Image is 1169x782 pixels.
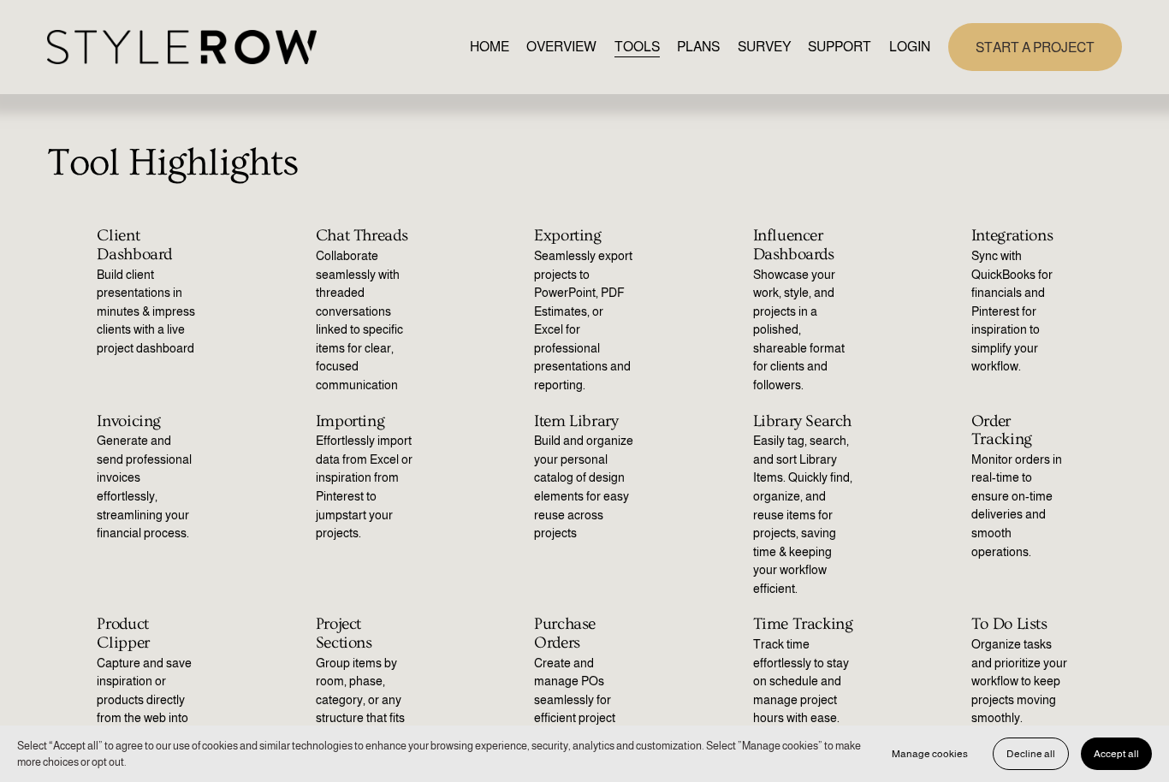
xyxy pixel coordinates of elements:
h2: Chat Threads [316,227,417,245]
img: StyleRow [47,30,317,65]
h2: Time Tracking [753,615,854,633]
button: Accept all [1081,738,1152,770]
p: Sync with QuickBooks for financials and Pinterest for inspiration to simplify your workflow. [971,247,1072,376]
p: Build and organize your personal catalog of design elements for easy reuse across projects [534,432,635,542]
span: SUPPORT [808,37,871,57]
p: Capture and save inspiration or products directly from the web into your projects. Chrome* [97,655,198,765]
a: PLANS [677,35,720,58]
a: folder dropdown [808,35,871,58]
span: Decline all [1006,748,1055,760]
p: Effortlessly import data from Excel or inspiration from Pinterest to jumpstart your projects. [316,432,417,542]
p: Tool Highlights [47,134,1123,193]
h2: Library Search [753,412,854,430]
h2: Invoicing [97,412,198,430]
p: Easily tag, search, and sort Library Items. Quickly find, organize, and reuse items for projects,... [753,432,854,598]
a: TOOLS [614,35,660,58]
h2: Project Sections [316,615,417,652]
p: Track time effortlessly to stay on schedule and manage project hours with ease. [753,636,854,728]
p: Collaborate seamlessly with threaded conversations linked to specific items for clear, focused co... [316,247,417,394]
h2: Purchase Orders [534,615,635,652]
p: Group items by room, phase, category, or any structure that fits your project needs [316,655,417,747]
a: START A PROJECT [948,23,1122,70]
a: SURVEY [738,35,791,58]
p: Monitor orders in real-time to ensure on-time deliveries and smooth operations. [971,451,1072,561]
a: OVERVIEW [526,35,596,58]
p: Seamlessly export projects to PowerPoint, PDF Estimates, or Excel for professional presentations ... [534,247,635,394]
a: HOME [470,35,509,58]
button: Manage cookies [879,738,981,770]
p: Create and manage POs seamlessly for efficient project purchasing. [534,655,635,747]
span: Manage cookies [892,748,968,760]
p: Organize tasks and prioritize your workflow to keep projects moving smoothly. [971,636,1072,728]
h2: Item Library [534,412,635,430]
h2: Integrations [971,227,1072,245]
h2: Product Clipper [97,615,198,652]
p: Select “Accept all” to agree to our use of cookies and similar technologies to enhance your brows... [17,738,862,770]
h2: Order Tracking [971,412,1072,449]
h2: Importing [316,412,417,430]
h2: Client Dashboard [97,227,198,264]
p: Build client presentations in minutes & impress clients with a live project dashboard [97,266,198,358]
p: Generate and send professional invoices effortlessly, streamlining your financial process. [97,432,198,542]
h2: Influencer Dashboards [753,227,854,264]
span: Accept all [1094,748,1139,760]
h2: Exporting [534,227,635,245]
a: LOGIN [889,35,930,58]
button: Decline all [993,738,1069,770]
h2: To Do Lists [971,615,1072,633]
p: Showcase your work, style, and projects in a polished, shareable format for clients and followers. [753,266,854,395]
